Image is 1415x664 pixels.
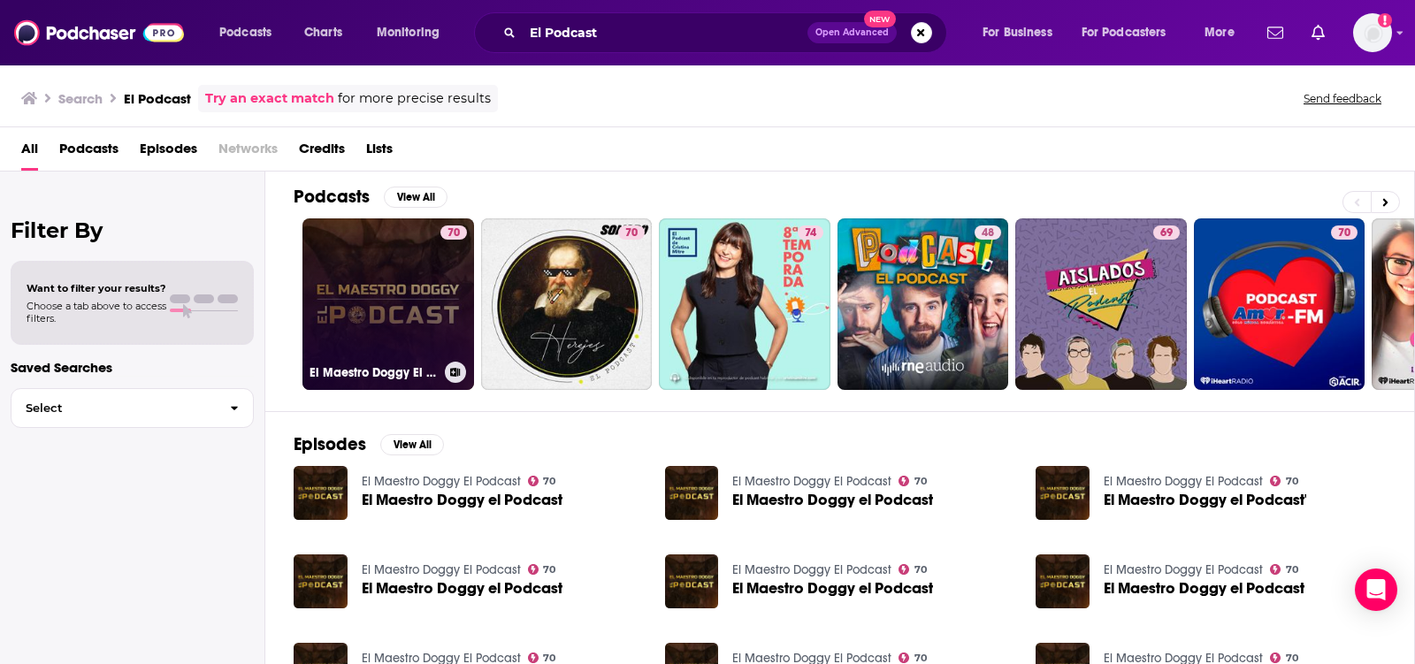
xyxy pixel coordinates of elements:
[366,134,393,171] a: Lists
[294,186,447,208] a: PodcastsView All
[899,653,927,663] a: 70
[294,466,348,520] img: El Maestro Doggy el Podcast
[294,433,366,455] h2: Episodes
[914,477,927,485] span: 70
[732,562,891,577] a: El Maestro Doggy El Podcast
[364,19,463,47] button: open menu
[1286,566,1298,574] span: 70
[1205,20,1235,45] span: More
[1036,466,1090,520] img: El Maestro Doggy el Podcast'
[528,476,556,486] a: 70
[384,187,447,208] button: View All
[1353,13,1392,52] span: Logged in as TeemsPR
[205,88,334,109] a: Try an exact match
[59,134,119,171] a: Podcasts
[294,433,444,455] a: EpisodesView All
[732,492,933,508] a: El Maestro Doggy el Podcast
[543,654,555,662] span: 70
[899,564,927,575] a: 70
[528,653,556,663] a: 70
[1104,492,1306,508] span: El Maestro Doggy el Podcast'
[11,359,254,376] p: Saved Searches
[975,225,1001,240] a: 48
[1304,18,1332,48] a: Show notifications dropdown
[732,581,933,596] span: El Maestro Doggy el Podcast
[140,134,197,171] a: Episodes
[362,581,562,596] a: El Maestro Doggy el Podcast
[983,20,1052,45] span: For Business
[1082,20,1166,45] span: For Podcasters
[1270,476,1298,486] a: 70
[1338,225,1350,242] span: 70
[294,554,348,608] img: El Maestro Doggy el Podcast
[1015,218,1187,390] a: 69
[970,19,1075,47] button: open menu
[798,225,823,240] a: 74
[377,20,440,45] span: Monitoring
[1286,477,1298,485] span: 70
[528,564,556,575] a: 70
[1194,218,1365,390] a: 70
[440,225,467,240] a: 70
[481,218,653,390] a: 70
[1353,13,1392,52] button: Show profile menu
[299,134,345,171] a: Credits
[218,134,278,171] span: Networks
[1353,13,1392,52] img: User Profile
[732,474,891,489] a: El Maestro Doggy El Podcast
[1378,13,1392,27] svg: Add a profile image
[1260,18,1290,48] a: Show notifications dropdown
[665,554,719,608] img: El Maestro Doggy el Podcast
[1331,225,1358,240] a: 70
[1298,91,1387,106] button: Send feedback
[543,477,555,485] span: 70
[1104,581,1304,596] span: El Maestro Doggy el Podcast
[1160,225,1173,242] span: 69
[665,466,719,520] img: El Maestro Doggy el Podcast
[380,434,444,455] button: View All
[11,218,254,243] h2: Filter By
[807,22,897,43] button: Open AdvancedNew
[27,300,166,324] span: Choose a tab above to access filters.
[124,90,191,107] h3: El Podcast
[362,474,521,489] a: El Maestro Doggy El Podcast
[864,11,896,27] span: New
[543,566,555,574] span: 70
[815,28,889,37] span: Open Advanced
[362,492,562,508] span: El Maestro Doggy el Podcast
[1036,554,1090,608] img: El Maestro Doggy el Podcast
[21,134,38,171] a: All
[219,20,272,45] span: Podcasts
[11,402,216,414] span: Select
[838,218,1009,390] a: 48
[1270,653,1298,663] a: 70
[207,19,294,47] button: open menu
[1153,225,1180,240] a: 69
[618,225,645,240] a: 70
[27,282,166,294] span: Want to filter your results?
[1286,654,1298,662] span: 70
[914,654,927,662] span: 70
[491,12,964,53] div: Search podcasts, credits, & more...
[294,186,370,208] h2: Podcasts
[659,218,830,390] a: 74
[1070,19,1192,47] button: open menu
[338,88,491,109] span: for more precise results
[58,90,103,107] h3: Search
[447,225,460,242] span: 70
[14,16,184,50] a: Podchaser - Follow, Share and Rate Podcasts
[523,19,807,47] input: Search podcasts, credits, & more...
[805,225,816,242] span: 74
